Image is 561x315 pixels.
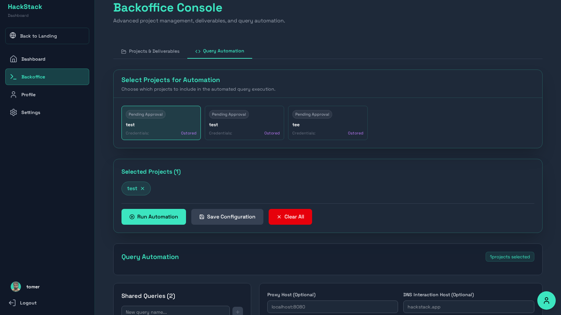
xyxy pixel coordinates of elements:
[121,86,534,92] p: Choose which projects to include in the automated query execution.
[348,130,363,136] span: 0 stored
[140,186,145,191] button: Remove from automation
[292,110,332,119] span: Pending Approval
[403,291,534,298] label: DNS Interaction Host (Optional)
[209,110,249,119] span: Pending Approval
[5,51,89,67] a: Dashboard
[121,291,175,301] h4: Shared Queries ( 2 )
[486,252,534,262] div: 1 projects selected
[191,209,263,225] button: Save Configuration
[209,130,232,136] span: Credentials:
[5,296,84,310] button: Logout
[126,130,149,136] span: Credentials:
[113,17,543,25] p: Advanced project management, deliverables, and query automation.
[113,43,187,59] button: Projects & Deliverables
[8,2,42,11] h1: HackStack
[5,69,89,85] a: Backoffice
[267,291,398,298] label: Proxy Host (Optional)
[121,252,179,261] h3: Query Automation
[126,110,166,119] span: Pending Approval
[5,28,89,44] a: Back to Landing
[127,185,137,192] span: test
[403,301,534,313] input: hackstack.app
[8,13,29,18] span: Dashboard
[187,43,252,59] button: Query Automation
[26,283,40,291] span: tomer
[11,282,21,292] img: tomer
[292,130,315,136] span: Credentials:
[292,121,363,128] h4: tee
[121,209,186,225] button: Run Automation
[269,209,312,225] button: Clear All
[121,75,534,84] h3: Select Projects for Automation
[209,121,280,128] h4: test
[181,130,197,136] span: 0 stored
[113,1,543,14] h1: Backoffice Console
[537,291,556,310] button: Accessibility Options
[121,167,534,176] h3: Selected Projects ( 1 )
[267,301,398,313] input: localhost:8080
[264,130,280,136] span: 0 stored
[126,121,197,128] h4: test
[5,86,89,103] a: Profile
[5,104,89,121] a: Settings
